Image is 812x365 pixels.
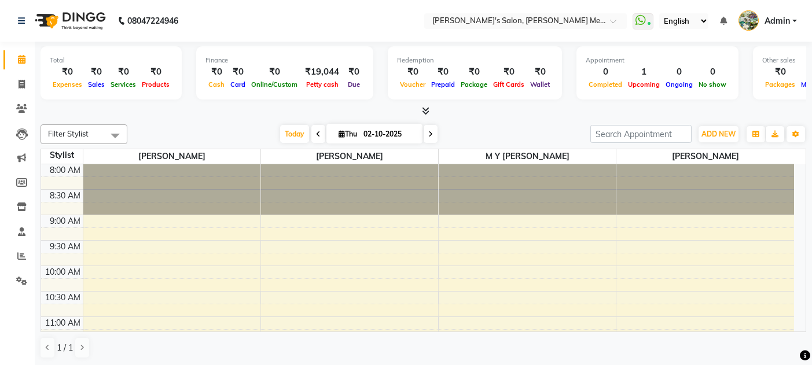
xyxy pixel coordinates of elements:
span: Package [458,80,490,89]
span: Services [108,80,139,89]
span: [PERSON_NAME] [261,149,438,164]
span: Today [280,125,309,143]
button: ADD NEW [699,126,738,142]
div: ₹0 [458,65,490,79]
div: ₹19,044 [300,65,344,79]
img: Admin [738,10,759,31]
span: Packages [762,80,798,89]
input: 2025-10-02 [360,126,418,143]
div: ₹0 [762,65,798,79]
span: Admin [765,15,790,27]
div: Appointment [586,56,729,65]
span: [PERSON_NAME] [616,149,794,164]
span: 1 / 1 [57,342,73,354]
div: Total [50,56,172,65]
div: ₹0 [344,65,364,79]
div: ₹0 [205,65,227,79]
div: ₹0 [139,65,172,79]
span: [PERSON_NAME] [83,149,260,164]
div: ₹0 [428,65,458,79]
div: ₹0 [397,65,428,79]
span: Upcoming [625,80,663,89]
span: Products [139,80,172,89]
span: Petty cash [303,80,341,89]
span: Due [345,80,363,89]
div: 0 [663,65,696,79]
input: Search Appointment [590,125,692,143]
span: Completed [586,80,625,89]
div: 10:00 AM [43,266,83,278]
img: logo [30,5,109,37]
span: Wallet [527,80,553,89]
span: Card [227,80,248,89]
span: Thu [336,130,360,138]
div: 9:00 AM [47,215,83,227]
span: Expenses [50,80,85,89]
div: 8:30 AM [47,190,83,202]
div: Finance [205,56,364,65]
div: Stylist [41,149,83,161]
span: Prepaid [428,80,458,89]
span: Ongoing [663,80,696,89]
span: m y [PERSON_NAME] [439,149,616,164]
div: Redemption [397,56,553,65]
div: 10:30 AM [43,292,83,304]
div: 8:00 AM [47,164,83,176]
div: ₹0 [490,65,527,79]
span: Cash [205,80,227,89]
div: ₹0 [227,65,248,79]
div: 0 [586,65,625,79]
span: Sales [85,80,108,89]
span: ADD NEW [701,130,736,138]
div: 1 [625,65,663,79]
div: ₹0 [248,65,300,79]
div: 9:30 AM [47,241,83,253]
div: 0 [696,65,729,79]
b: 08047224946 [127,5,178,37]
span: Online/Custom [248,80,300,89]
div: ₹0 [527,65,553,79]
span: Gift Cards [490,80,527,89]
span: Filter Stylist [48,129,89,138]
span: No show [696,80,729,89]
span: Voucher [397,80,428,89]
div: ₹0 [108,65,139,79]
div: 11:00 AM [43,317,83,329]
div: ₹0 [85,65,108,79]
div: ₹0 [50,65,85,79]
